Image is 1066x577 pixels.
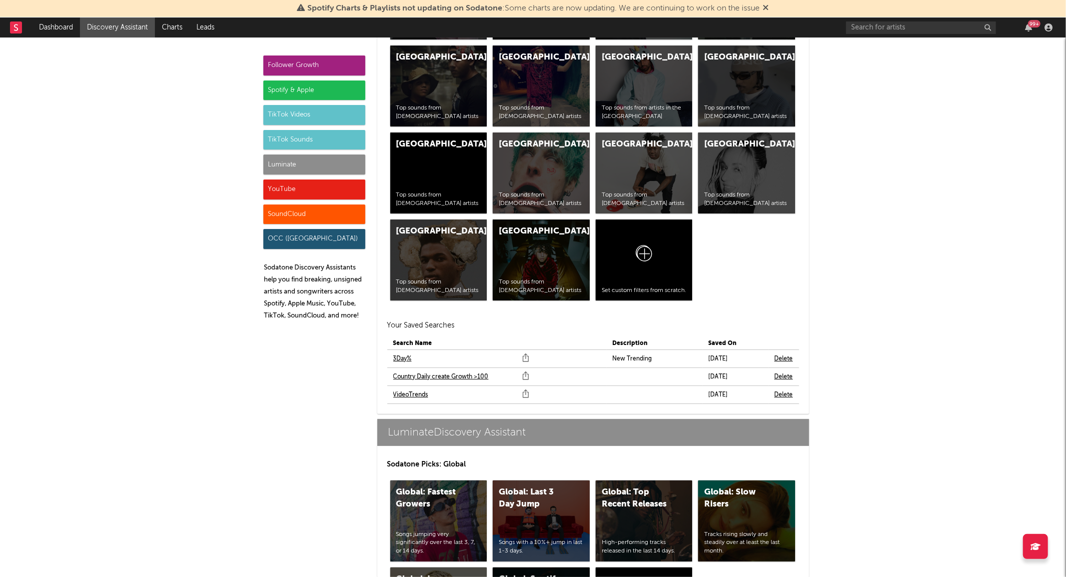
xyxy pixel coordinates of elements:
[263,229,365,249] div: OCC ([GEOGRAPHIC_DATA])
[499,51,567,63] div: [GEOGRAPHIC_DATA]
[602,104,687,121] div: Top sounds from artists in the [GEOGRAPHIC_DATA]
[263,105,365,125] div: TikTok Videos
[703,386,769,404] td: [DATE]
[396,104,481,121] div: Top sounds from [DEMOGRAPHIC_DATA] artists
[607,337,703,350] th: Description
[263,154,365,174] div: Luminate
[390,132,487,213] a: [GEOGRAPHIC_DATA]Top sounds from [DEMOGRAPHIC_DATA] artists
[703,337,769,350] th: Saved On
[698,45,795,126] a: [GEOGRAPHIC_DATA]Top sounds from [DEMOGRAPHIC_DATA] artists
[596,132,693,213] a: [GEOGRAPHIC_DATA]Top sounds from [DEMOGRAPHIC_DATA] artists
[704,138,772,150] div: [GEOGRAPHIC_DATA]
[263,179,365,199] div: YouTube
[602,286,687,295] div: Set custom filters from scratch.
[769,350,799,368] td: Delete
[387,319,799,331] h2: Your Saved Searches
[499,278,584,295] div: Top sounds from [DEMOGRAPHIC_DATA] artists
[308,4,503,12] span: Spotify Charts & Playlists not updating on Sodatone
[264,262,365,322] p: Sodatone Discovery Assistants help you find breaking, unsigned artists and songwriters across Spo...
[396,191,481,208] div: Top sounds from [DEMOGRAPHIC_DATA] artists
[698,480,795,561] a: Global: Slow RisersTracks rising slowly and steadily over at least the last month.
[390,45,487,126] a: [GEOGRAPHIC_DATA]Top sounds from [DEMOGRAPHIC_DATA] artists
[493,45,590,126] a: [GEOGRAPHIC_DATA]Top sounds from [DEMOGRAPHIC_DATA] artists
[493,219,590,300] a: [GEOGRAPHIC_DATA]Top sounds from [DEMOGRAPHIC_DATA] artists
[263,80,365,100] div: Spotify & Apple
[387,337,607,350] th: Search Name
[698,132,795,213] a: [GEOGRAPHIC_DATA]Top sounds from [DEMOGRAPHIC_DATA] artists
[499,138,567,150] div: [GEOGRAPHIC_DATA]
[155,17,189,37] a: Charts
[189,17,221,37] a: Leads
[499,486,567,510] div: Global: Last 3 Day Jump
[393,353,412,365] a: 3Day%
[1028,20,1041,27] div: 99 +
[704,530,789,555] div: Tracks rising slowly and steadily over at least the last month.
[596,45,693,126] a: [GEOGRAPHIC_DATA]Top sounds from artists in the [GEOGRAPHIC_DATA]
[499,225,567,237] div: [GEOGRAPHIC_DATA]
[263,130,365,150] div: TikTok Sounds
[396,530,481,555] div: Songs jumping very significantly over the last 3, 7, or 14 days.
[704,486,772,510] div: Global: Slow Risers
[80,17,155,37] a: Discovery Assistant
[499,191,584,208] div: Top sounds from [DEMOGRAPHIC_DATA] artists
[493,480,590,561] a: Global: Last 3 Day JumpSongs with a 10%+ jump in last 1-3 days.
[769,368,799,386] td: Delete
[596,219,693,300] a: Set custom filters from scratch.
[387,458,799,470] p: Sodatone Picks: Global
[396,278,481,295] div: Top sounds from [DEMOGRAPHIC_DATA] artists
[769,386,799,404] td: Delete
[396,51,464,63] div: [GEOGRAPHIC_DATA]
[703,368,769,386] td: [DATE]
[393,371,489,383] a: Country Daily create Growth >100
[1025,23,1032,31] button: 99+
[396,225,464,237] div: [GEOGRAPHIC_DATA]
[607,350,703,368] td: New Trending
[602,191,687,208] div: Top sounds from [DEMOGRAPHIC_DATA] artists
[602,538,687,555] div: High-performing tracks released in the last 14 days.
[308,4,760,12] span: : Some charts are now updating. We are continuing to work on the issue
[704,191,789,208] div: Top sounds from [DEMOGRAPHIC_DATA] artists
[393,389,428,401] a: VideoTrends
[602,51,670,63] div: [GEOGRAPHIC_DATA]
[499,104,584,121] div: Top sounds from [DEMOGRAPHIC_DATA] artists
[377,419,809,446] a: LuminateDiscovery Assistant
[32,17,80,37] a: Dashboard
[263,55,365,75] div: Follower Growth
[499,538,584,555] div: Songs with a 10%+ jump in last 1-3 days.
[263,204,365,224] div: SoundCloud
[596,480,693,561] a: Global: Top Recent ReleasesHigh-performing tracks released in the last 14 days.
[846,21,996,34] input: Search for artists
[390,480,487,561] a: Global: Fastest GrowersSongs jumping very significantly over the last 3, 7, or 14 days.
[396,138,464,150] div: [GEOGRAPHIC_DATA]
[763,4,769,12] span: Dismiss
[602,486,670,510] div: Global: Top Recent Releases
[493,132,590,213] a: [GEOGRAPHIC_DATA]Top sounds from [DEMOGRAPHIC_DATA] artists
[396,486,464,510] div: Global: Fastest Growers
[704,51,772,63] div: [GEOGRAPHIC_DATA]
[704,104,789,121] div: Top sounds from [DEMOGRAPHIC_DATA] artists
[602,138,670,150] div: [GEOGRAPHIC_DATA]
[390,219,487,300] a: [GEOGRAPHIC_DATA]Top sounds from [DEMOGRAPHIC_DATA] artists
[703,350,769,368] td: [DATE]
